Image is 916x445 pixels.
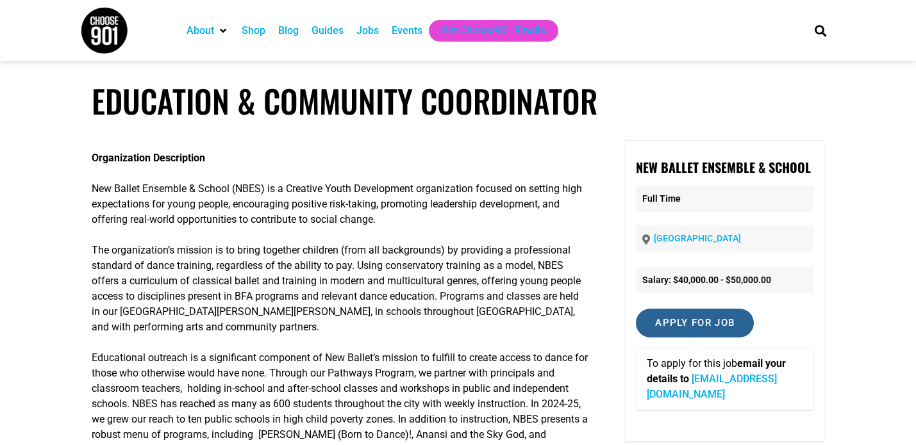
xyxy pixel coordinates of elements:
a: Get Choose901 Emails [442,23,545,38]
a: Blog [278,23,299,38]
a: Jobs [356,23,379,38]
a: [EMAIL_ADDRESS][DOMAIN_NAME] [647,373,777,400]
a: Events [392,23,422,38]
input: Apply for job [636,309,754,337]
p: Full Time [636,186,813,212]
p: New Ballet Ensemble & School (NBES) is a Creative Youth Development organization focused on setti... [92,181,588,227]
div: About [180,20,235,42]
a: Shop [242,23,265,38]
nav: Main nav [180,20,793,42]
h1: Education & Community Coordinator [92,82,824,120]
a: About [187,23,214,38]
strong: New Ballet Ensemble & School [636,158,811,177]
div: Search [810,20,831,41]
p: The organization’s mission is to bring together children (from all backgrounds) by providing a pr... [92,243,588,335]
a: [GEOGRAPHIC_DATA] [654,233,741,243]
p: To apply for this job [647,356,803,402]
a: Guides [312,23,344,38]
li: Salary: $40,000.00 - $50,000.00 [636,267,813,293]
strong: Organization Description [92,152,205,164]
